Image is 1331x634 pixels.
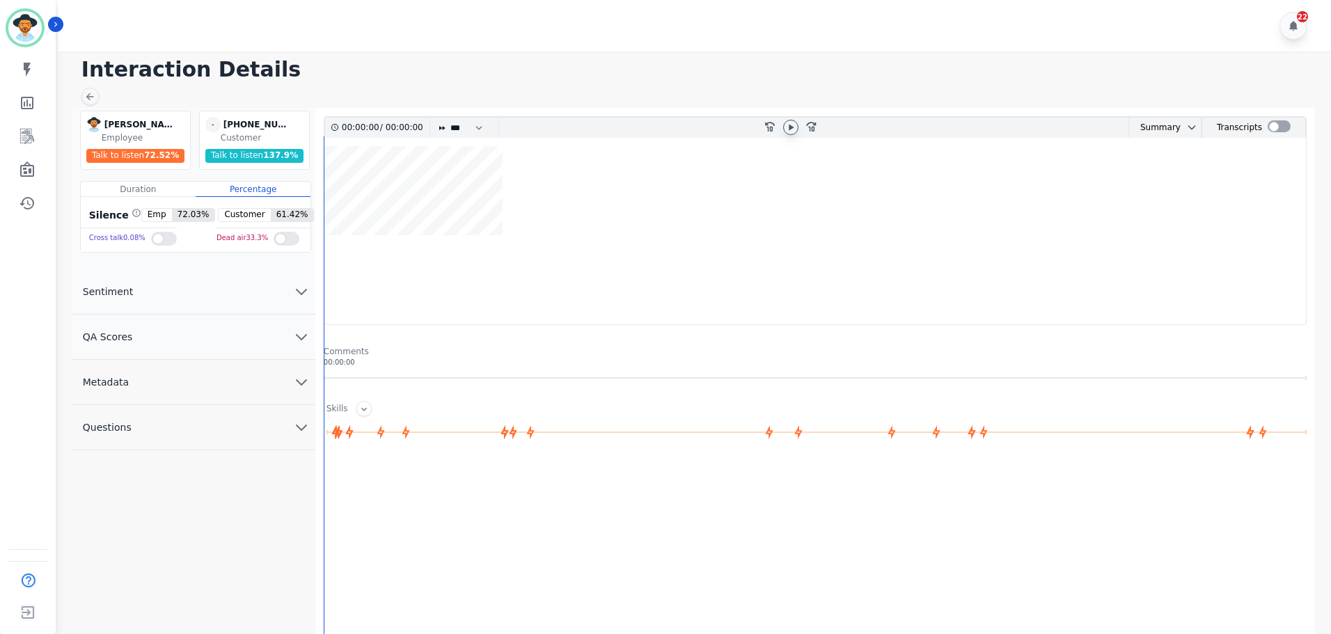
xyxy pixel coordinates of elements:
div: Percentage [196,182,310,197]
svg: chevron down [293,374,310,390]
button: QA Scores chevron down [72,315,315,360]
span: Customer [219,209,270,221]
div: / [342,118,427,138]
button: chevron down [1181,122,1197,133]
div: 00:00:00 [324,357,1307,367]
div: Talk to listen [86,149,185,163]
span: 137.9 % [263,150,298,160]
div: Silence [86,208,141,222]
span: 72.52 % [144,150,179,160]
svg: chevron down [293,328,310,345]
div: 00:00:00 [383,118,421,138]
span: - [205,117,221,132]
div: Skills [326,403,348,416]
div: Cross talk 0.08 % [89,228,145,248]
svg: chevron down [293,283,310,300]
div: 22 [1297,11,1308,22]
svg: chevron down [293,419,310,436]
svg: chevron down [1186,122,1197,133]
span: QA Scores [72,330,144,344]
button: Questions chevron down [72,405,315,450]
div: Customer [221,132,306,143]
div: Duration [81,182,196,197]
div: 00:00:00 [342,118,380,138]
button: Sentiment chevron down [72,269,315,315]
button: Metadata chevron down [72,360,315,405]
h1: Interaction Details [81,57,1317,82]
span: 72.03 % [172,209,215,221]
div: Summary [1129,118,1181,138]
span: Sentiment [72,285,144,299]
span: Questions [72,420,143,434]
div: [PHONE_NUMBER] [223,117,293,132]
div: Employee [102,132,187,143]
div: [PERSON_NAME] [104,117,174,132]
div: Dead air 33.3 % [216,228,268,248]
span: Emp [142,209,172,221]
span: 61.42 % [271,209,314,221]
div: Talk to listen [205,149,304,163]
img: Bordered avatar [8,11,42,45]
div: Transcripts [1217,118,1262,138]
div: Comments [324,346,1307,357]
span: Metadata [72,375,140,389]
